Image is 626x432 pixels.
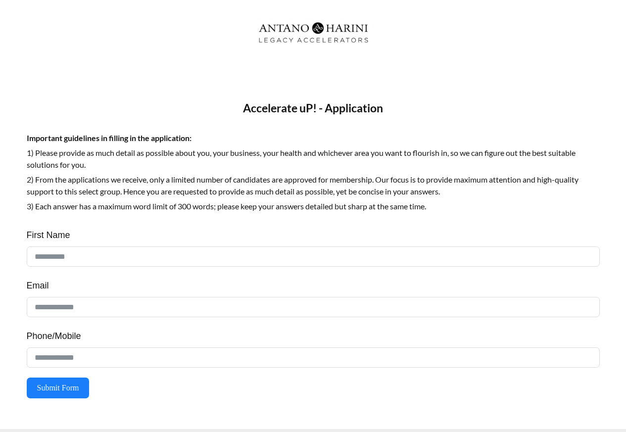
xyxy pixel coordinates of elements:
[27,226,70,244] label: First Name
[252,17,375,48] img: AH-Logo-Black-Trans-2
[27,277,49,294] label: Email
[27,200,600,215] p: 3) Each answer has a maximum word limit of 300 words; please keep your answers detailed but sharp...
[27,327,81,345] label: Phone/Mobile
[27,133,192,143] strong: Important guidelines in filling in the application:
[27,174,600,200] p: 2) From the applications we receive, only a limited number of candidates are approved for members...
[243,101,383,115] strong: Accelerate uP! - Application
[27,297,600,317] input: Email
[27,378,90,398] button: Submit Form
[27,147,600,174] p: 1) Please provide as much detail as possible about you, your business, your health and whichever ...
[27,347,600,368] input: Phone/Mobile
